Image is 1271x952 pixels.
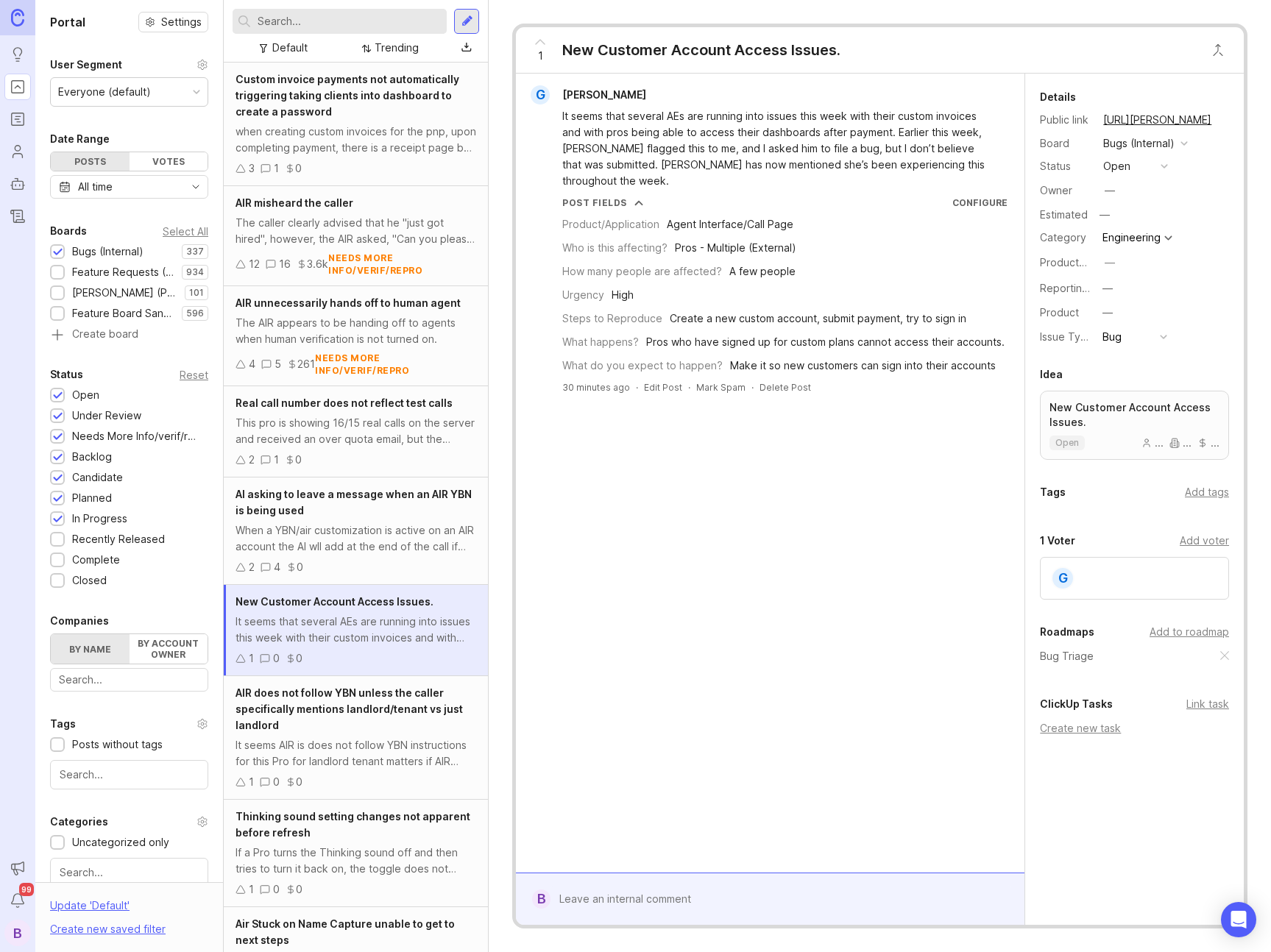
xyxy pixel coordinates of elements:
span: AIR misheard the caller [236,196,353,209]
div: Add to roadmap [1150,624,1229,640]
span: Thinking sound setting changes not apparent before refresh [236,810,470,839]
div: Tags [50,715,76,733]
div: Companies [50,612,109,630]
div: · [688,381,690,394]
div: Add voter [1180,533,1229,549]
div: — [1105,255,1115,271]
div: needs more info/verif/repro [328,252,476,277]
label: Product [1040,306,1079,319]
p: 934 [186,266,204,278]
div: needs more info/verif/repro [315,352,476,377]
p: New Customer Account Access Issues. [1049,400,1219,430]
span: [PERSON_NAME] [562,88,646,101]
div: Delete Post [760,381,811,394]
div: Public link [1040,112,1091,128]
div: open [1103,158,1130,174]
div: It seems AIR is does not follow YBN instructions for this Pro for landlord tenant matters if AIR ... [236,737,476,770]
div: Edit Post [644,381,682,394]
a: Thinking sound setting changes not apparent before refreshIf a Pro turns the Thinking sound off a... [224,800,488,907]
a: Changelog [4,203,31,230]
div: Feature Board Sandbox [DATE] [72,305,174,322]
div: Update ' Default ' [50,898,130,921]
div: Posts [51,152,130,171]
p: 101 [189,287,204,299]
div: 2 [249,559,255,575]
div: — [1102,305,1113,321]
div: Backlog [72,449,112,465]
a: Ideas [4,41,31,68]
div: 1 [249,774,254,790]
div: Candidate [72,469,123,486]
div: Steps to Reproduce [562,310,662,327]
div: The caller clearly advised that he "just got hired", however, the AIR asked, "Can you please clar... [236,215,476,247]
button: Mark Spam [696,381,746,394]
a: New Customer Account Access Issues.open......... [1040,391,1229,460]
input: Search... [59,672,199,688]
a: New Customer Account Access Issues.It seems that several AEs are running into issues this week wi... [224,585,488,676]
div: Planned [72,490,112,506]
div: ... [1141,438,1164,448]
div: — [1105,182,1115,199]
div: In Progress [72,511,127,527]
label: Issue Type [1040,330,1094,343]
div: 4 [249,356,255,372]
p: open [1055,437,1079,449]
div: Details [1040,88,1076,106]
div: Everyone (default) [58,84,151,100]
div: This pro is showing 16/15 real calls on the server and received an over quota email, but the dash... [236,415,476,447]
div: 16 [279,256,291,272]
input: Search... [60,864,199,881]
div: 0 [273,881,280,898]
div: Closed [72,572,107,589]
span: Real call number does not reflect test calls [236,397,453,409]
label: Reporting Team [1040,282,1119,294]
span: AIR does not follow YBN unless the caller specifically mentions landlord/tenant vs just landlord [236,686,463,731]
a: [URL][PERSON_NAME] [1099,110,1216,129]
div: Needs More Info/verif/repro [72,428,201,444]
div: Post Fields [562,196,627,209]
div: 0 [296,650,302,667]
div: Posts without tags [72,736,163,753]
div: Status [50,366,83,383]
div: Who is this affecting? [562,240,668,256]
a: Autopilot [4,171,31,197]
div: All time [78,179,113,195]
svg: toggle icon [184,181,208,193]
div: 261 [297,356,315,372]
div: 1 [249,650,254,667]
div: Engineering [1102,232,1161,243]
div: Feature Requests (Internal) [72,264,174,280]
span: 30 minutes ago [562,381,630,394]
div: 1 Voter [1040,532,1075,550]
div: Pros - Multiple (External) [675,240,796,256]
div: Owner [1040,182,1091,199]
div: Agent Interface/Call Page [667,216,793,232]
div: Complete [72,552,120,568]
h1: Portal [50,13,85,31]
a: Bug Triage [1040,648,1094,664]
div: 5 [275,356,281,372]
div: Board [1040,135,1091,152]
a: AI asking to leave a message when an AIR YBN is being usedWhen a YBN/air customization is active ... [224,477,488,585]
span: Air Stuck on Name Capture unable to get to next steps [236,917,455,946]
span: New Customer Account Access Issues. [236,595,433,608]
label: By name [51,634,130,664]
div: Bugs (Internal) [72,244,144,260]
div: Pros who have signed up for custom plans cannot access their accounts. [646,334,1005,350]
a: G[PERSON_NAME] [522,85,658,104]
div: New Customer Account Access Issues. [562,40,840,60]
a: AIR does not follow YBN unless the caller specifically mentions landlord/tenant vs just landlordI... [224,676,488,800]
button: Notifications [4,887,31,914]
div: G [1051,566,1074,590]
div: Urgency [562,287,604,303]
img: Canny Home [11,9,24,26]
div: Tags [1040,483,1066,501]
div: A few people [729,263,796,280]
div: 0 [296,881,302,898]
div: The AIR appears to be handing off to agents when human verification is not turned on. [236,315,476,347]
a: Configure [952,197,1008,208]
div: B [532,889,550,909]
a: Roadmaps [4,106,31,132]
div: Default [272,40,308,56]
div: Trending [375,40,419,56]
